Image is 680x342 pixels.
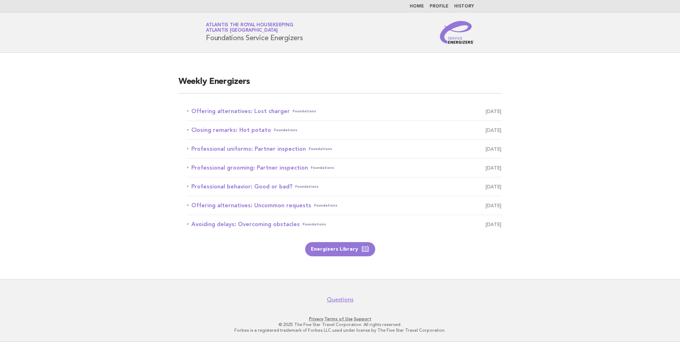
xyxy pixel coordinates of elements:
[187,144,501,154] a: Professional uniforms: Partner inspectionFoundations [DATE]
[309,316,323,321] a: Privacy
[311,163,334,173] span: Foundations
[485,144,501,154] span: [DATE]
[179,76,501,93] h2: Weekly Energizers
[485,125,501,135] span: [DATE]
[206,23,293,33] a: Atlantis the Royal HousekeepingAtlantis [GEOGRAPHIC_DATA]
[122,322,558,327] p: © 2025 The Five Star Travel Corporation. All rights reserved.
[440,21,474,44] img: Service Energizers
[485,163,501,173] span: [DATE]
[305,242,375,256] a: Energizers Library
[410,4,424,9] a: Home
[485,201,501,210] span: [DATE]
[309,144,332,154] span: Foundations
[187,163,501,173] a: Professional grooming: Partner inspectionFoundations [DATE]
[327,296,354,303] a: Questions
[295,182,319,192] span: Foundations
[206,23,303,42] h1: Foundations Service Energizers
[187,182,501,192] a: Professional behavior: Good or bad?Foundations [DATE]
[187,219,501,229] a: Avoiding delays: Overcoming obstaclesFoundations [DATE]
[324,316,353,321] a: Terms of Use
[122,316,558,322] p: · ·
[485,219,501,229] span: [DATE]
[430,4,448,9] a: Profile
[122,327,558,333] p: Forbes is a registered trademark of Forbes LLC used under license by The Five Star Travel Corpora...
[485,106,501,116] span: [DATE]
[274,125,297,135] span: Foundations
[293,106,316,116] span: Foundations
[187,125,501,135] a: Closing remarks: Hot potatoFoundations [DATE]
[187,106,501,116] a: Offering alternatives: Lost chargerFoundations [DATE]
[485,182,501,192] span: [DATE]
[187,201,501,210] a: Offering alternatives: Uncommon requestsFoundations [DATE]
[354,316,371,321] a: Support
[314,201,338,210] span: Foundations
[303,219,326,229] span: Foundations
[206,28,278,33] span: Atlantis [GEOGRAPHIC_DATA]
[454,4,474,9] a: History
